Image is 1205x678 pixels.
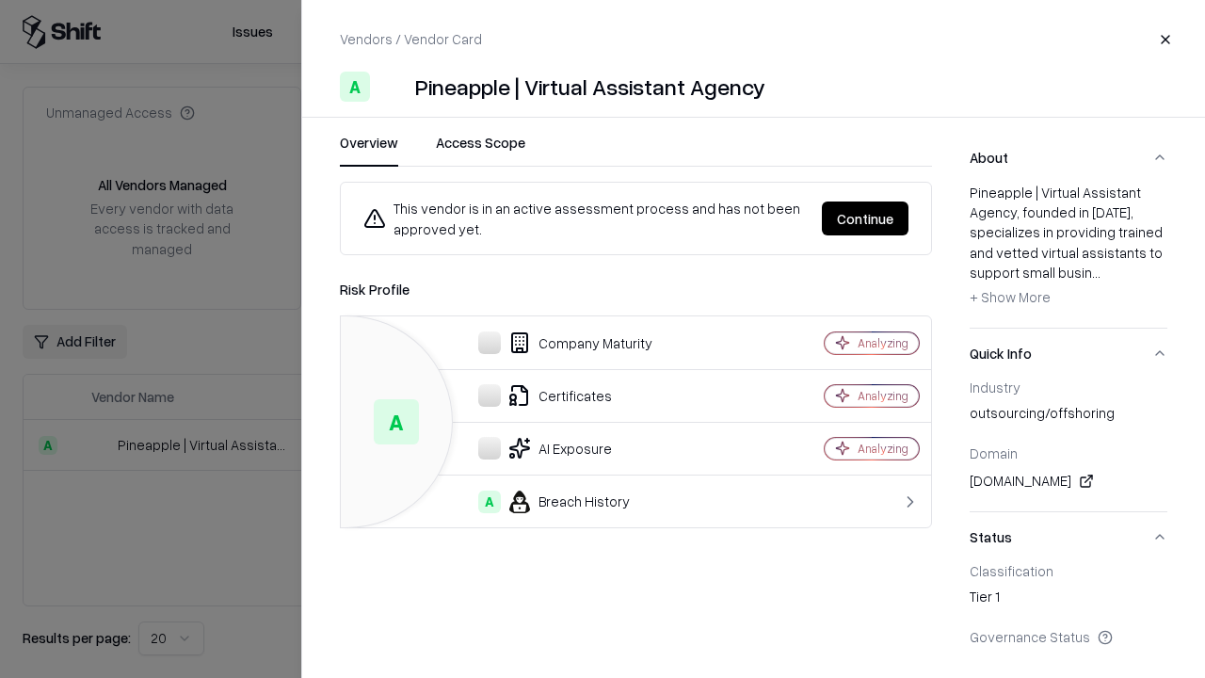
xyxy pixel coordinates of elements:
div: About [970,183,1167,328]
div: Analyzing [858,335,908,351]
div: Company Maturity [356,331,759,354]
button: About [970,133,1167,183]
div: Pineapple | Virtual Assistant Agency [415,72,765,102]
span: + Show More [970,288,1051,305]
div: Classification [970,562,1167,579]
div: Breach History [356,491,759,513]
button: + Show More [970,282,1051,313]
div: Pineapple | Virtual Assistant Agency, founded in [DATE], specializes in providing trained and vet... [970,183,1167,313]
div: Governance Status [970,628,1167,645]
div: Certificates [356,384,759,407]
div: A [340,72,370,102]
div: outsourcing/offshoring [970,403,1167,429]
button: Quick Info [970,329,1167,379]
div: Analyzing [858,388,908,404]
div: Domain [970,444,1167,461]
div: Tier 1 [970,587,1167,613]
div: Risk Profile [340,278,932,300]
div: AI Exposure [356,437,759,460]
div: A [374,399,419,444]
button: Overview [340,133,398,167]
p: Vendors / Vendor Card [340,29,482,49]
button: Continue [822,202,908,235]
div: Quick Info [970,379,1167,511]
div: This vendor is in an active assessment process and has not been approved yet. [363,198,807,239]
div: Industry [970,379,1167,395]
button: Access Scope [436,133,525,167]
div: A [478,491,501,513]
button: Status [970,512,1167,562]
div: Analyzing [858,441,908,457]
div: [DOMAIN_NAME] [970,470,1167,492]
span: ... [1092,264,1101,281]
img: Pineapple | Virtual Assistant Agency [378,72,408,102]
